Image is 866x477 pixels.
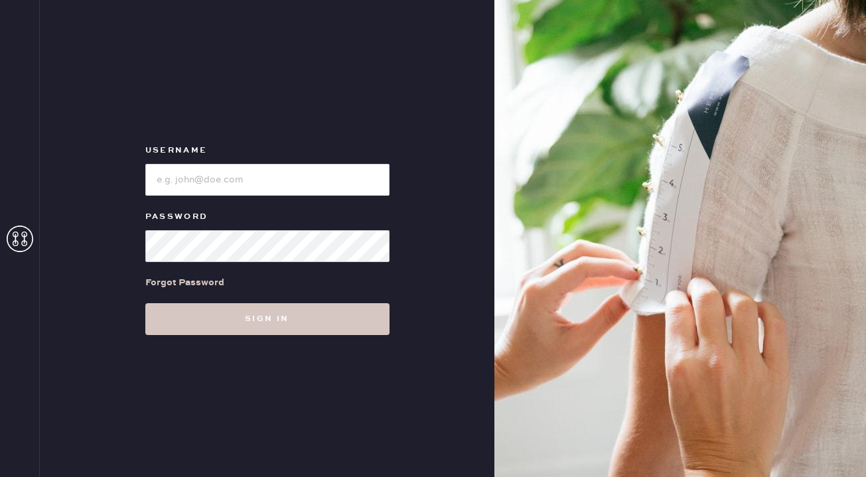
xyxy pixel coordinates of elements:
[145,164,390,196] input: e.g. john@doe.com
[145,262,224,303] a: Forgot Password
[145,209,390,225] label: Password
[145,303,390,335] button: Sign in
[145,143,390,159] label: Username
[145,275,224,290] div: Forgot Password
